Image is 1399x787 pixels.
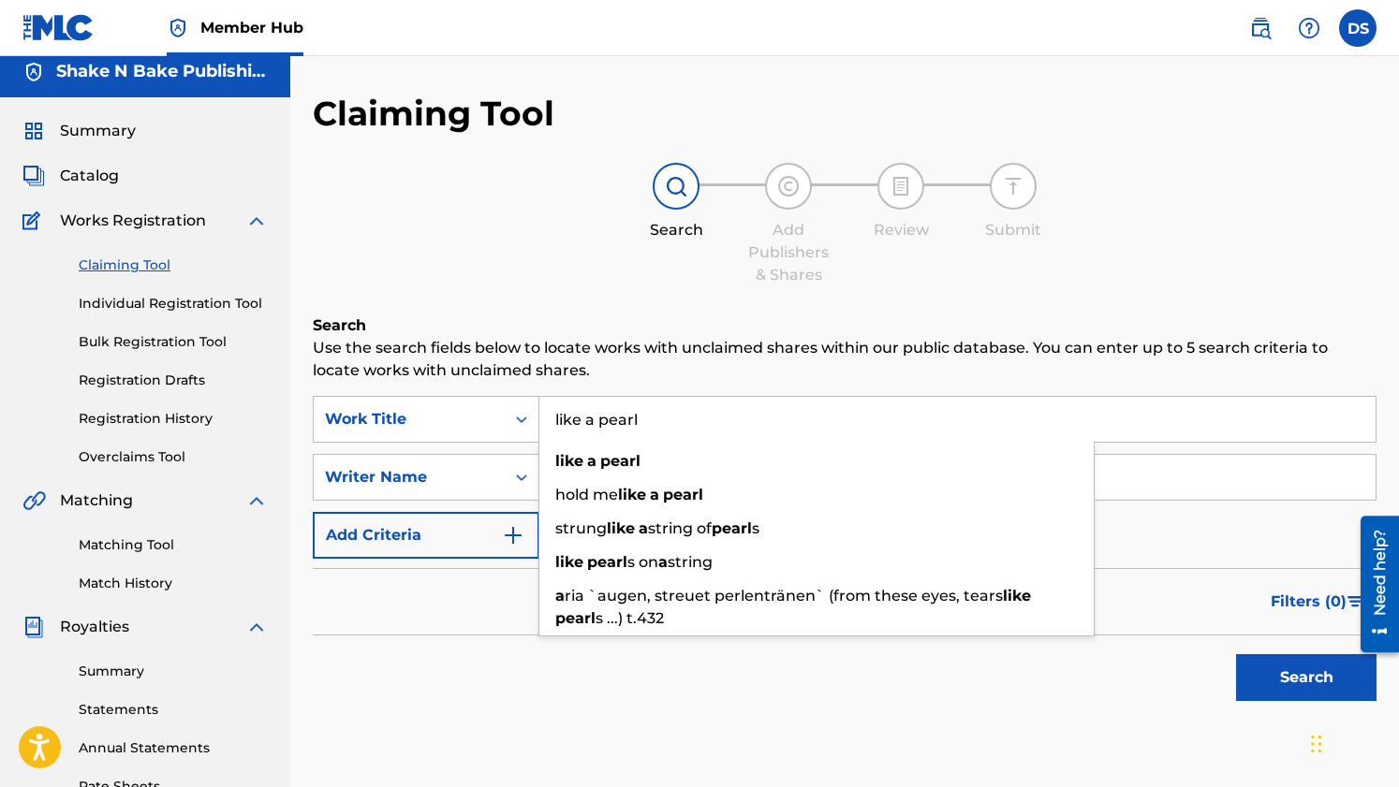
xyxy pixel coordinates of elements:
iframe: Chat Widget [1305,697,1399,787]
strong: pearl [555,609,596,627]
img: step indicator icon for Search [665,175,687,197]
span: string [668,553,713,571]
h2: Claiming Tool [313,93,554,135]
span: Summary [60,120,136,142]
img: step indicator icon for Add Publishers & Shares [777,175,800,197]
a: Registration Drafts [79,371,268,390]
a: CatalogCatalog [22,165,119,187]
a: Overclaims Tool [79,447,268,467]
span: Matching [60,489,133,512]
strong: like [618,486,646,503]
button: Add Criteria [313,512,539,559]
a: Annual Statements [79,738,268,758]
div: User Menu [1339,9,1377,47]
span: Filters ( 0 ) [1271,590,1347,613]
img: expand [245,616,268,638]
a: Individual Registration Tool [79,294,268,313]
a: Matching Tool [79,535,268,555]
span: Works Registration [60,210,206,232]
a: Summary [79,662,268,681]
div: Review [854,219,948,241]
strong: pearl [663,486,703,503]
div: Submit [966,219,1060,241]
strong: pearl [600,452,641,470]
span: s ...) t.432 [596,609,664,627]
span: s on [627,553,658,571]
a: Match History [79,574,268,593]
span: Member Hub [200,17,303,38]
strong: pearl [587,553,627,571]
a: SummarySummary [22,120,136,142]
img: Catalog [22,165,45,187]
img: expand [245,210,268,232]
a: Public Search [1242,9,1279,47]
img: expand [245,489,268,512]
button: Search [1236,654,1377,701]
button: Filters (0) [1259,578,1377,625]
span: string of [648,519,712,537]
span: ria `augen, streuet perlentränen` (from these eyes, tears [565,587,1003,605]
img: Royalties [22,616,45,638]
form: Search Form [313,396,1377,710]
img: MLC Logo [22,14,95,41]
img: help [1298,17,1320,39]
div: Add Publishers & Shares [742,219,835,286]
img: Summary [22,120,45,142]
img: Matching [22,489,46,512]
a: Claiming Tool [79,255,268,275]
span: Catalog [60,165,119,187]
img: Accounts [22,61,45,83]
span: hold me [555,486,618,503]
img: Works Registration [22,210,47,232]
h6: Search [313,314,1377,337]
strong: like [555,452,583,470]
p: Use the search fields below to locate works with unclaimed shares within our public database. You... [313,337,1377,382]
strong: pearl [712,519,752,537]
img: 9d2ae6d4665cec9f34b9.svg [502,524,524,547]
strong: like [607,519,635,537]
h5: Shake N Bake Publishing [56,61,268,82]
div: Drag [1311,716,1322,772]
div: Help [1290,9,1328,47]
strong: like [1003,587,1031,605]
a: Registration History [79,409,268,429]
img: step indicator icon for Submit [1002,175,1024,197]
a: Bulk Registration Tool [79,332,268,352]
span: s [752,519,759,537]
img: Top Rightsholder [167,17,189,39]
strong: a [639,519,648,537]
div: Work Title [325,408,493,430]
a: Statements [79,700,268,720]
div: Writer Name [325,466,493,488]
iframe: Resource Center [1347,508,1399,659]
strong: a [658,553,668,571]
strong: like [555,553,583,571]
strong: a [587,452,596,470]
span: Royalties [60,616,129,638]
img: step indicator icon for Review [890,175,912,197]
div: Search [629,219,723,241]
strong: a [650,486,659,503]
span: strung [555,519,607,537]
img: search [1249,17,1272,39]
strong: a [555,587,565,605]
